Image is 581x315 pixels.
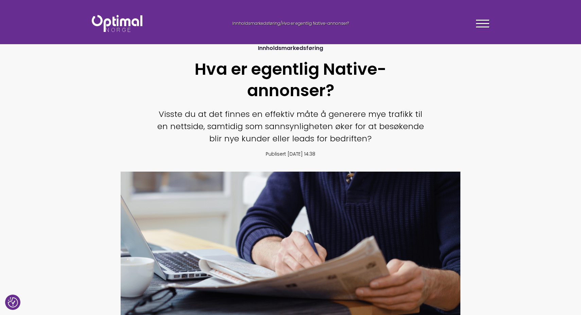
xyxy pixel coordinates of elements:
[258,44,323,52] span: Innholdsmarkedsføring
[156,59,425,101] h1: Hva er egentlig Native-annonser?
[8,297,18,308] img: Revisit consent button
[232,20,280,26] a: Innholdsmarkedsføring
[156,108,425,145] p: Visste du at det finnes en effektiv måte å generere mye trafikk til en nettside, samtidig som san...
[282,20,349,26] span: Hva er egentlig Native-annonser?
[8,297,18,308] button: Samtykkepreferanser
[92,15,142,32] img: Optimal Norge
[266,151,315,157] span: Publisert [DATE] 14:38
[228,21,353,27] div: /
